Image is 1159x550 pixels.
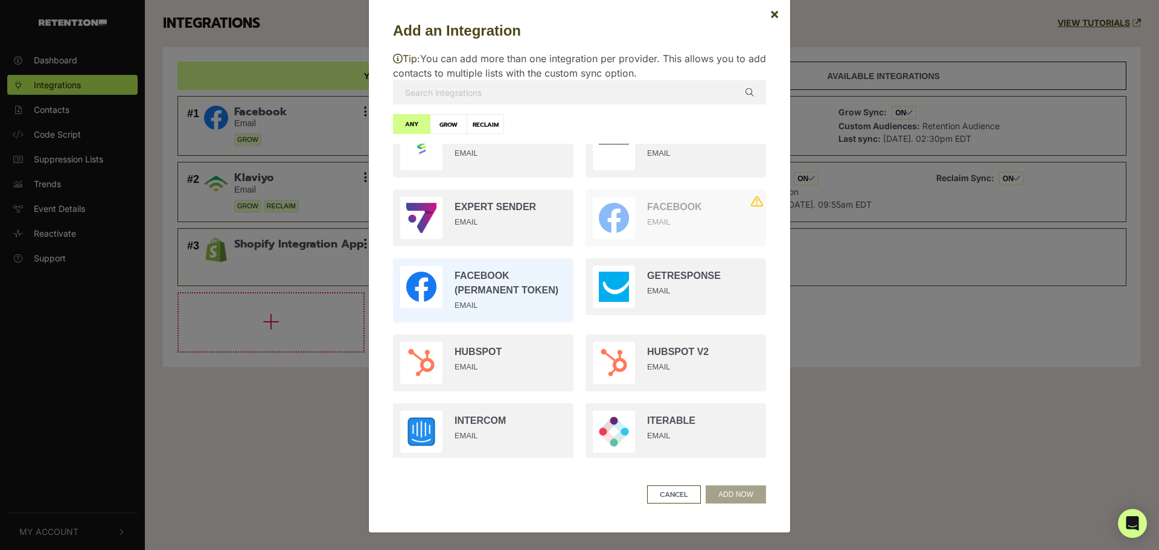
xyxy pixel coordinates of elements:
input: Search integrations [393,80,766,104]
p: You can add more than one integration per provider. This allows you to add contacts to multiple l... [393,51,766,80]
span: Tip: [393,53,420,65]
small: EMAIL [647,217,670,226]
span: × [770,5,779,22]
label: ANY [393,114,430,134]
div: Open Intercom Messenger [1118,509,1147,538]
img: Facebook [599,203,629,233]
div: Facebook [647,197,759,232]
label: GROW [430,114,467,134]
label: RECLAIM [467,114,504,134]
h5: Add an Integration [393,20,766,42]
